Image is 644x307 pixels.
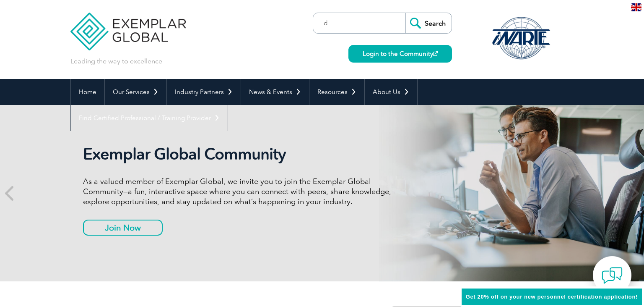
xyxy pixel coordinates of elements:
[602,265,623,286] img: contact-chat.png
[70,57,162,66] p: Leading the way to excellence
[348,45,452,63] a: Login to the Community
[631,3,641,11] img: en
[365,79,417,105] a: About Us
[466,294,638,300] span: Get 20% off on your new personnel certification application!
[83,176,397,207] p: As a valued member of Exemplar Global, we invite you to join the Exemplar Global Community—a fun,...
[105,79,166,105] a: Our Services
[83,144,397,164] h2: Exemplar Global Community
[167,79,241,105] a: Industry Partners
[83,220,163,236] a: Join Now
[309,79,364,105] a: Resources
[71,79,104,105] a: Home
[241,79,309,105] a: News & Events
[71,105,228,131] a: Find Certified Professional / Training Provider
[433,51,438,56] img: open_square.png
[405,13,452,33] input: Search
